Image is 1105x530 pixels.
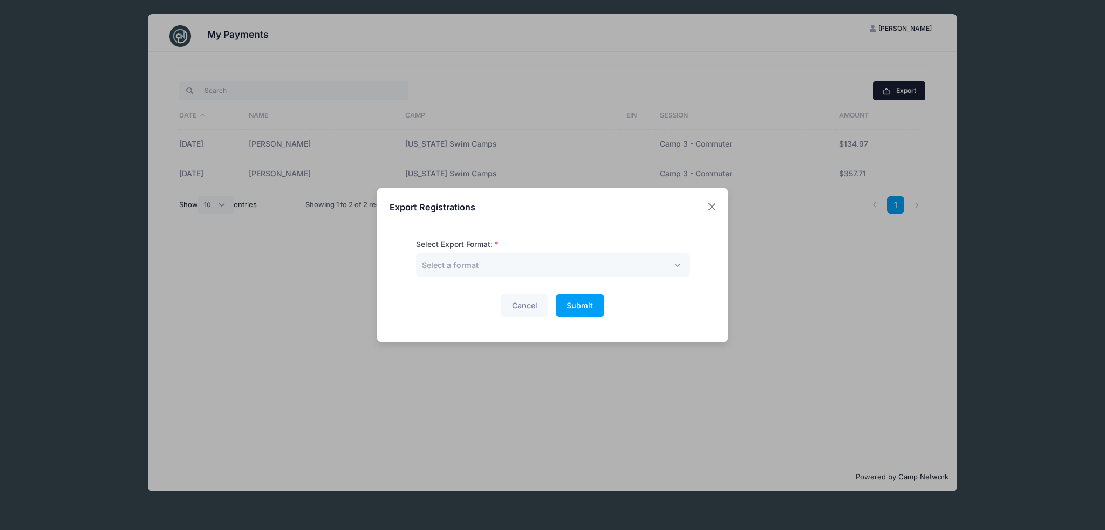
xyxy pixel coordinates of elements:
span: Select a format [422,260,479,270]
button: Submit [556,294,604,318]
h4: Export Registrations [390,201,475,214]
button: Cancel [501,294,548,318]
label: Select Export Format: [416,239,499,250]
span: Submit [567,301,593,310]
button: Close [702,197,722,217]
span: Select a format [416,253,690,277]
span: Select a format [422,259,479,271]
